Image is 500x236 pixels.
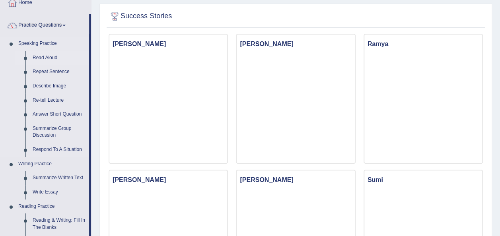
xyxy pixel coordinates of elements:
[29,122,89,143] a: Summarize Group Discussion
[109,174,227,186] h3: [PERSON_NAME]
[15,199,89,214] a: Reading Practice
[109,39,227,50] h3: [PERSON_NAME]
[15,37,89,51] a: Speaking Practice
[29,185,89,199] a: Write Essay
[29,79,89,93] a: Describe Image
[29,107,89,122] a: Answer Short Question
[29,93,89,108] a: Re-tell Lecture
[237,174,354,186] h3: [PERSON_NAME]
[29,65,89,79] a: Repeat Sentence
[237,39,354,50] h3: [PERSON_NAME]
[29,213,89,234] a: Reading & Writing: Fill In The Blanks
[29,51,89,65] a: Read Aloud
[364,39,482,50] h3: Ramya
[0,14,89,34] a: Practice Questions
[109,10,172,22] h2: Success Stories
[364,174,482,186] h3: Sumi
[29,143,89,157] a: Respond To A Situation
[29,171,89,185] a: Summarize Written Text
[15,157,89,171] a: Writing Practice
